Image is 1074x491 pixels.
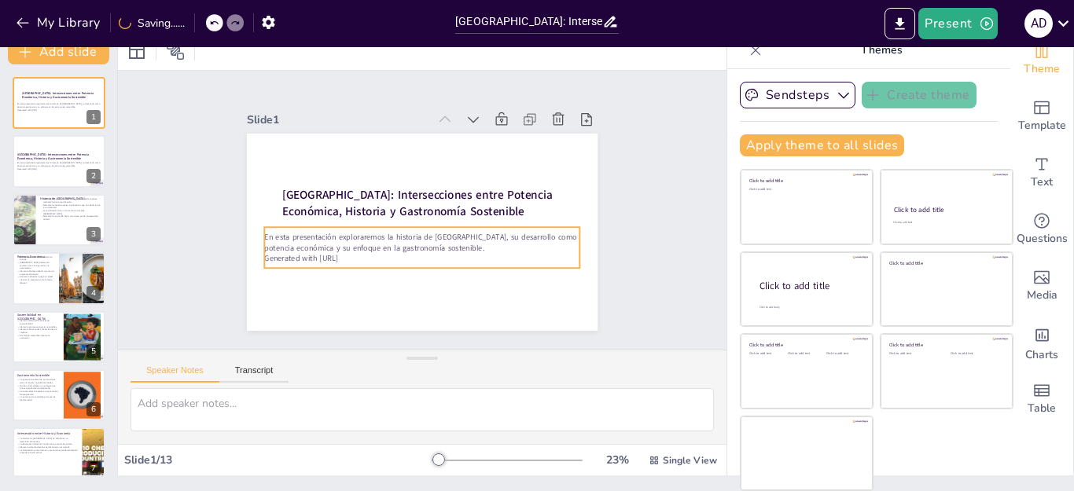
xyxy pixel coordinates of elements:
p: Alemania ha desarrollado un entorno empresarial robusto. [17,269,54,275]
div: Add charts and graphs [1010,314,1073,371]
p: Muchos chefs adoptan un enfoque que prioriza productos de temporada. [17,384,59,390]
div: Click to add title [889,259,1002,266]
p: La interrelación entre historia y economía es fundamental para entender el éxito actual. [17,449,78,455]
p: Alemania es la mayor economía de Europa. [17,255,54,261]
div: A D [1024,9,1053,38]
div: Get real-time input from your audience [1010,201,1073,258]
p: Alemania ha avanzado hacia una nueva era de prosperidad y unidad. [40,215,101,221]
div: Click to add title [760,280,860,293]
p: Historia de [GEOGRAPHIC_DATA] [40,196,101,201]
div: Click to add text [826,352,862,356]
p: La reunificación fue un momento crucial para [GEOGRAPHIC_DATA]. [40,209,101,214]
p: Sostenibilidad en [GEOGRAPHIC_DATA] [17,313,59,321]
div: 2 [86,169,101,183]
p: En esta presentación exploraremos la historia de [GEOGRAPHIC_DATA], su desarrollo como potencia e... [17,103,101,108]
p: Alemania lidera en iniciativas de sostenibilidad. [17,319,59,324]
div: 4 [13,252,105,304]
p: Alemania enfrentó desafíos significativos en el siglo XX. [17,446,78,449]
div: Click to add text [788,352,823,356]
div: Click to add text [749,352,785,356]
div: Add text boxes [1010,145,1073,201]
p: En esta presentación exploraremos la historia de [GEOGRAPHIC_DATA], su desarrollo como potencia e... [17,161,101,167]
div: Click to add title [894,205,999,214]
div: Add images, graphics, shapes or video [1010,258,1073,314]
strong: [GEOGRAPHIC_DATA]: Intersecciones entre Potencia Económica, Historia y Gastronomía Sostenible [17,152,89,160]
div: Add ready made slides [1010,88,1073,145]
p: [GEOGRAPHIC_DATA] destaca en sectores como la ingeniería y la automoción. [17,261,54,269]
p: La Revolución Industrial transformó la economía agrícola. [17,443,78,446]
div: 5 [86,344,101,358]
div: 23 % [598,453,636,467]
div: Click to add title [889,342,1002,348]
span: Single View [663,454,717,467]
button: Sendsteps [740,82,855,108]
div: 1 [86,110,101,124]
div: Saving...... [119,16,185,31]
p: Gastronomía Sostenible [17,373,59,378]
div: Click to add text [951,352,1000,356]
div: Slide 1 / 13 [124,453,432,467]
p: Alemania tiene una rica historia que abarca desde la época medieval hasta la reunificación. [40,198,101,203]
div: Slide 1 [296,49,467,137]
p: El sistema educativo juega un papel clave en la preparación de la fuerza laboral. [17,276,54,284]
span: Media [1027,287,1057,304]
p: Alemania ha tenido eventos significativos que han dado forma a su identidad. [40,203,101,209]
div: 3 [86,227,101,241]
span: Table [1028,400,1056,417]
p: Generated with [URL] [256,185,550,324]
div: 7 [86,461,101,475]
button: Present [918,8,997,39]
p: Themes [768,31,995,69]
button: A D [1024,8,1053,39]
div: 6 [86,402,101,416]
button: Add slide [8,39,109,64]
span: Charts [1025,346,1058,364]
p: El enfoque sostenible impulsa la economía. [17,334,59,339]
div: Layout [124,38,149,64]
div: Click to add body [760,306,859,310]
div: 6 [13,369,105,421]
p: La historia de [GEOGRAPHIC_DATA] ha influido en su desarrollo económico. [17,438,78,443]
p: Generated with [URL] [17,167,101,170]
span: Questions [1017,230,1068,247]
p: Generated with [URL] [17,108,101,112]
div: 2 [13,135,105,187]
button: Speaker Notes [131,365,219,383]
div: 5 [13,311,105,363]
div: 1 [13,77,105,129]
div: 7 [13,427,105,479]
input: Insert title [455,10,602,33]
div: Click to add title [749,178,862,184]
div: 3 [13,194,105,246]
span: Theme [1024,60,1060,78]
button: My Library [12,10,107,35]
p: Intersección entre Historia y Economía [17,431,78,436]
div: Change the overall theme [1010,31,1073,88]
div: Click to add text [889,352,939,356]
strong: [GEOGRAPHIC_DATA]: Intersecciones entre Potencia Económica, Historia y Gastronomía Sostenible [22,91,94,100]
p: La gastronomía alemana se transforma para incorporar ingredientes locales. [17,379,59,384]
button: Transcript [219,365,289,383]
span: Position [166,42,185,60]
div: Click to add text [749,188,862,192]
p: La gastronomía sostenible promueve la biodiversidad. [17,396,59,401]
div: Add a table [1010,371,1073,427]
div: Click to add text [893,221,998,225]
p: Alemania busca reducir las emisiones de carbono. [17,328,59,333]
span: Template [1018,117,1066,134]
p: La cocina alemana explora nuevas formas de preparación. [17,390,59,395]
strong: [GEOGRAPHIC_DATA]: Intersecciones entre Potencia Económica, Historia y Gastronomía Sostenible [290,132,550,260]
div: 4 [86,286,101,300]
button: Apply theme to all slides [740,134,904,156]
button: Create theme [862,82,977,108]
p: Alemania promueve energías renovables. [17,325,59,328]
button: Export to PowerPoint [885,8,915,39]
p: En esta presentación exploraremos la historia de [GEOGRAPHIC_DATA], su desarrollo como potencia e... [260,165,557,313]
div: Click to add title [749,342,862,348]
span: Text [1031,174,1053,191]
